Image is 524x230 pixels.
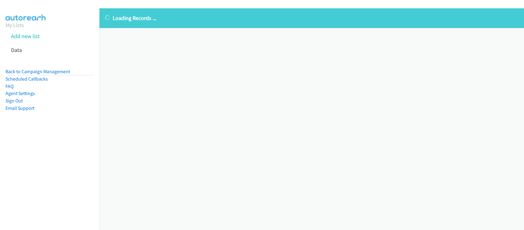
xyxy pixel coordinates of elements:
a: Add new list [11,33,40,40]
a: FAQ [6,83,14,89]
a: Agent Settings [6,90,35,96]
a: Sign Out [6,98,23,104]
a: My Lists [6,22,24,29]
p: Loading Records ... [105,14,518,22]
a: Scheduled Callbacks [6,76,48,82]
a: Back to Campaign Management [6,69,70,74]
a: Data [11,46,22,54]
a: Email Support [6,105,34,111]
